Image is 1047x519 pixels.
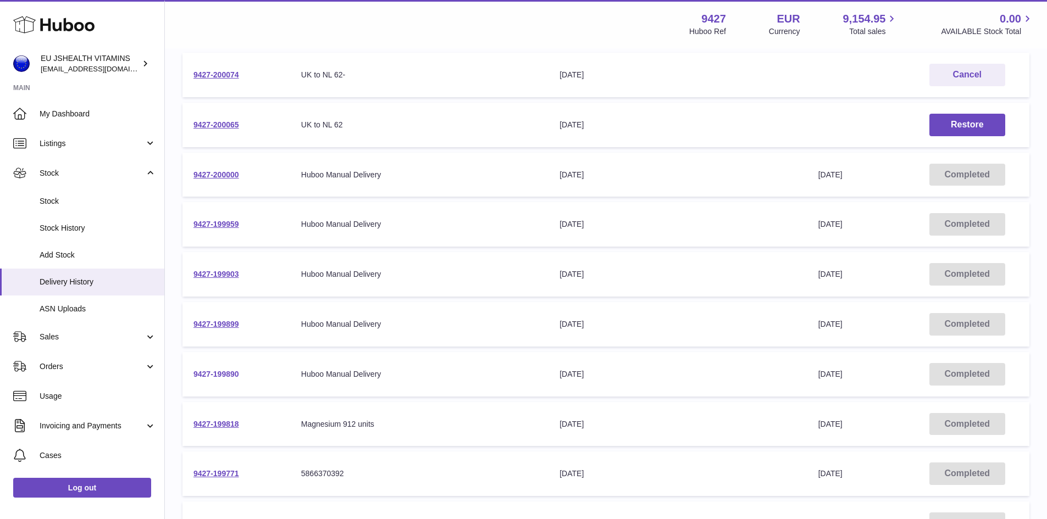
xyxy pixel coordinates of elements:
[40,304,156,314] span: ASN Uploads
[559,369,796,380] div: [DATE]
[40,250,156,260] span: Add Stock
[40,109,156,119] span: My Dashboard
[193,120,239,129] a: 9427-200065
[818,270,843,278] span: [DATE]
[40,138,145,149] span: Listings
[559,120,796,130] div: [DATE]
[193,370,239,378] a: 9427-199890
[301,319,538,330] div: Huboo Manual Delivery
[40,277,156,287] span: Delivery History
[701,12,726,26] strong: 9427
[301,219,538,230] div: Huboo Manual Delivery
[301,170,538,180] div: Huboo Manual Delivery
[40,361,145,372] span: Orders
[193,320,239,328] a: 9427-199899
[301,269,538,280] div: Huboo Manual Delivery
[818,320,843,328] span: [DATE]
[40,391,156,401] span: Usage
[193,220,239,228] a: 9427-199959
[777,12,800,26] strong: EUR
[193,469,239,478] a: 9427-199771
[40,196,156,207] span: Stock
[818,220,843,228] span: [DATE]
[301,419,538,429] div: Magnesium 912 units
[559,319,796,330] div: [DATE]
[193,170,239,179] a: 9427-200000
[818,420,843,428] span: [DATE]
[40,223,156,233] span: Stock History
[929,114,1005,136] button: Restore
[559,70,796,80] div: [DATE]
[559,219,796,230] div: [DATE]
[13,55,30,72] img: internalAdmin-9427@internal.huboo.com
[301,468,538,479] div: 5866370392
[301,70,538,80] div: UK to NL 62-
[818,469,843,478] span: [DATE]
[689,26,726,37] div: Huboo Ref
[769,26,800,37] div: Currency
[40,421,145,431] span: Invoicing and Payments
[40,168,145,178] span: Stock
[941,26,1034,37] span: AVAILABLE Stock Total
[818,170,843,179] span: [DATE]
[40,450,156,461] span: Cases
[559,468,796,479] div: [DATE]
[843,12,899,37] a: 9,154.95 Total sales
[559,269,796,280] div: [DATE]
[301,120,538,130] div: UK to NL 62
[559,170,796,180] div: [DATE]
[301,369,538,380] div: Huboo Manual Delivery
[193,270,239,278] a: 9427-199903
[1000,12,1021,26] span: 0.00
[193,420,239,428] a: 9427-199818
[41,53,140,74] div: EU JSHEALTH VITAMINS
[843,12,886,26] span: 9,154.95
[818,370,843,378] span: [DATE]
[929,64,1005,86] button: Cancel
[40,332,145,342] span: Sales
[941,12,1034,37] a: 0.00 AVAILABLE Stock Total
[13,478,151,498] a: Log out
[193,70,239,79] a: 9427-200074
[849,26,898,37] span: Total sales
[559,419,796,429] div: [DATE]
[41,64,162,73] span: [EMAIL_ADDRESS][DOMAIN_NAME]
